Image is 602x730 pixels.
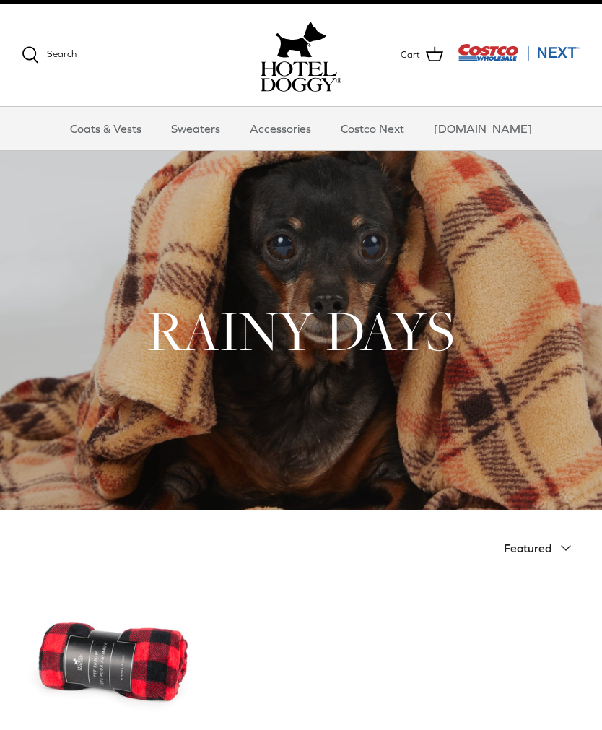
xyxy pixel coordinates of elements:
a: Search [22,47,77,64]
span: Search [47,49,77,60]
a: Sweaters [158,108,233,151]
a: Cart [401,46,443,65]
a: Costco Next [328,108,417,151]
button: Featured [504,533,580,565]
img: Costco Next [458,44,580,62]
a: Coats & Vests [57,108,154,151]
a: [DOMAIN_NAME] [421,108,545,151]
h1: RAINY DAYS [22,296,580,367]
span: Cart [401,48,420,64]
a: Accessories [237,108,324,151]
a: hoteldoggy.com hoteldoggycom [261,19,341,92]
img: hoteldoggy.com [276,19,326,62]
a: Visit Costco Next [458,53,580,64]
span: Featured [504,542,551,555]
img: hoteldoggycom [261,62,341,92]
